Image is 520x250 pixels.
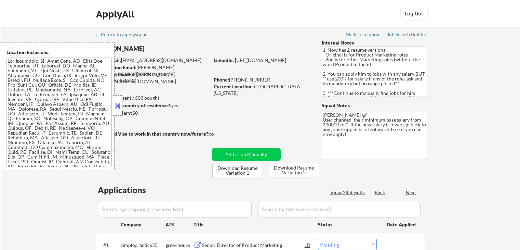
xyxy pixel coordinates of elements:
[269,163,319,177] button: Download Resume Variation 2
[96,8,136,20] div: ApplyAll
[387,221,417,228] div: Date Applied
[194,221,311,228] div: Title
[98,201,252,217] input: Search by company (case sensitive)
[96,71,209,85] div: [PERSON_NAME][EMAIL_ADDRESS][DOMAIN_NAME]
[212,148,281,161] button: Add a Job Manually
[375,189,386,196] div: Back
[322,39,427,46] div: Internal Notes
[96,57,209,64] div: [EMAIL_ADDRESS][DOMAIN_NAME]
[6,49,112,56] div: Location Inclusions:
[235,57,286,63] a: [URL][DOMAIN_NAME]
[96,45,236,53] div: [PERSON_NAME]
[400,7,428,21] button: Log Out
[387,32,427,39] a: Job Search Builder
[214,83,310,97] div: [GEOGRAPHIC_DATA], [US_STATE]
[258,201,421,217] input: Search by title (case sensitive)
[95,102,207,109] div: yes
[165,242,194,249] div: greenhouse
[346,32,380,39] a: Mailslurp Inbox
[95,32,154,39] a: ← Return to /applysquad
[322,102,427,109] div: Squad Notes
[387,32,427,37] div: Job Search Builder
[95,32,154,37] div: ← Return to /applysquad
[103,242,115,249] div: #1
[214,77,229,83] strong: Phone:
[346,32,380,37] div: Mailslurp Inbox
[121,242,165,249] div: simplepractice55
[318,218,377,230] div: Status
[209,130,228,137] div: no
[165,221,194,228] div: ATS
[202,242,305,249] div: Senior Director of Product Marketing
[96,64,209,84] div: [PERSON_NAME][EMAIL_ADDRESS][PERSON_NAME][DOMAIN_NAME]
[212,163,263,178] button: Download Resume Variation 1
[214,57,234,63] strong: LinkedIn:
[330,189,367,196] div: View All Results
[214,84,253,89] strong: Current Location:
[98,186,165,194] div: Applications
[406,189,417,196] div: Next
[95,102,171,108] strong: Can work in country of residence?:
[214,76,310,83] div: [PHONE_NUMBER]
[95,95,209,101] div: 476 sent / 503 bought
[96,131,210,137] strong: Will need Visa to work in that country now/future?:
[95,110,209,116] div: $0
[121,221,165,228] div: Company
